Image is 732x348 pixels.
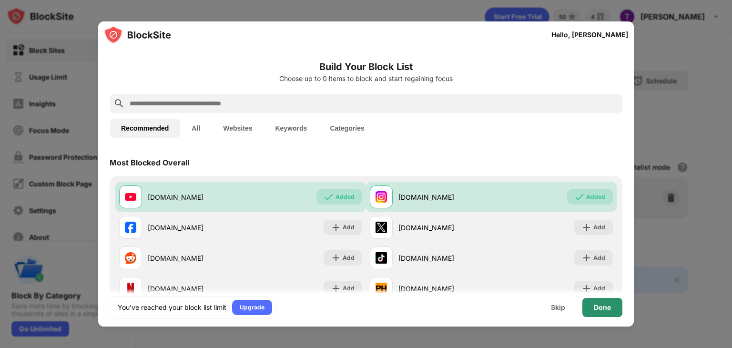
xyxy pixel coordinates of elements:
[264,119,318,138] button: Keywords
[398,223,491,233] div: [DOMAIN_NAME]
[148,284,241,294] div: [DOMAIN_NAME]
[398,253,491,263] div: [DOMAIN_NAME]
[376,283,387,294] img: favicons
[110,60,622,74] h6: Build Your Block List
[551,31,628,39] div: Hello, [PERSON_NAME]
[593,223,605,232] div: Add
[113,98,125,109] img: search.svg
[104,25,171,44] img: logo-blocksite.svg
[593,284,605,293] div: Add
[148,253,241,263] div: [DOMAIN_NAME]
[240,303,264,312] div: Upgrade
[343,223,355,232] div: Add
[376,191,387,203] img: favicons
[551,304,565,311] div: Skip
[593,253,605,263] div: Add
[398,192,491,202] div: [DOMAIN_NAME]
[180,119,212,138] button: All
[318,119,376,138] button: Categories
[118,303,226,312] div: You’ve reached your block list limit
[335,192,355,202] div: Added
[110,119,180,138] button: Recommended
[125,252,136,264] img: favicons
[148,192,241,202] div: [DOMAIN_NAME]
[343,253,355,263] div: Add
[110,158,189,167] div: Most Blocked Overall
[376,252,387,264] img: favicons
[376,222,387,233] img: favicons
[586,192,605,202] div: Added
[110,75,622,82] div: Choose up to 0 items to block and start regaining focus
[594,304,611,311] div: Done
[125,283,136,294] img: favicons
[398,284,491,294] div: [DOMAIN_NAME]
[125,222,136,233] img: favicons
[125,191,136,203] img: favicons
[212,119,264,138] button: Websites
[343,284,355,293] div: Add
[148,223,241,233] div: [DOMAIN_NAME]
